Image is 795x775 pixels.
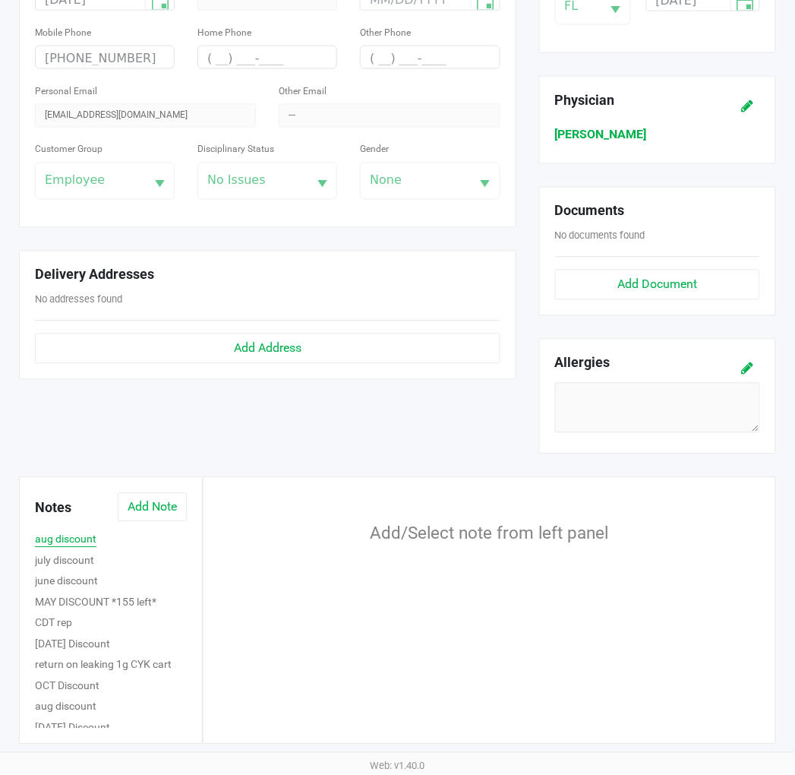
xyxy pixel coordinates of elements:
[197,143,274,157] label: Disciplinary Status
[370,524,608,543] span: Add/Select note from left panel
[35,334,500,364] button: Add Address
[360,26,411,40] label: Other Phone
[35,267,500,283] h5: Delivery Addresses
[555,230,645,242] span: No documents found
[35,553,94,569] button: july discount
[234,341,301,356] span: Add Address
[555,270,760,300] button: Add Document
[371,761,425,772] span: Web: v1.40.0
[555,92,722,109] h5: Physician
[35,615,72,631] button: CDT rep
[360,143,389,157] label: Gender
[555,203,760,220] h5: Documents
[35,294,122,305] span: No addresses found
[35,574,98,590] button: june discount
[35,720,110,736] button: [DATE] Discount
[617,277,697,292] span: Add Document
[35,679,99,694] button: OCT Discount
[555,355,610,375] h5: Allergies
[35,143,103,157] label: Customer Group
[118,493,187,522] button: Add Note
[35,84,97,98] label: Personal Email
[197,26,251,40] label: Home Phone
[35,637,110,653] button: [DATE] Discount
[35,26,91,40] label: Mobile Phone
[279,84,327,98] label: Other Email
[35,532,96,548] button: aug discount
[35,657,172,673] button: return on leaking 1g CYK cart
[35,595,156,611] button: MAY DISCOUNT *155 left*
[35,493,80,524] h5: Notes
[35,699,96,715] button: aug discount
[555,128,760,142] h6: [PERSON_NAME]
